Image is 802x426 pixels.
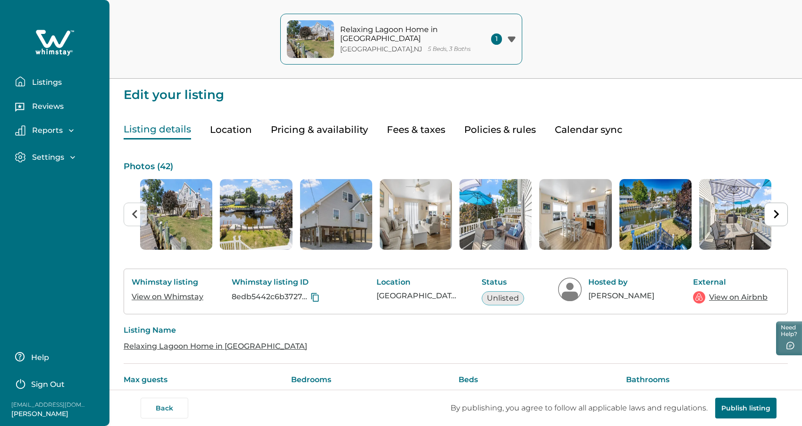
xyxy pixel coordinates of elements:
p: External [693,278,769,287]
li: 6 of 42 [539,179,611,250]
button: Fees & taxes [387,120,445,139]
button: Pricing & availability [271,120,368,139]
p: Whimstay listing ID [232,278,352,287]
img: list-photos [380,179,452,250]
img: property-cover [287,20,334,58]
img: list-photos [300,179,372,250]
li: 5 of 42 [459,179,532,250]
button: Publish listing [715,398,777,418]
button: Reports [15,125,102,136]
button: Unlisted [482,291,524,305]
button: property-coverRelaxing Lagoon Home in [GEOGRAPHIC_DATA][GEOGRAPHIC_DATA],NJ5 Beds, 3 Baths1 [280,14,522,65]
p: Max guests [124,375,285,385]
a: View on Airbnb [709,292,768,303]
button: Policies & rules [464,120,536,139]
p: Settings [29,153,64,162]
button: Previous slide [124,203,147,226]
p: Sign Out [31,380,65,389]
button: Settings [15,152,102,163]
p: [GEOGRAPHIC_DATA], [GEOGRAPHIC_DATA], [GEOGRAPHIC_DATA] [376,291,457,301]
p: Beds [459,375,620,385]
p: Bathrooms [626,375,788,385]
p: Help [28,353,49,362]
img: list-photos [699,179,771,250]
button: Sign Out [15,374,99,393]
img: list-photos [220,179,292,250]
p: [PERSON_NAME] [11,410,87,419]
button: Help [15,347,99,366]
p: Location [376,278,457,287]
img: list-photos [619,179,692,250]
p: Relaxing Lagoon Home in [GEOGRAPHIC_DATA] [340,25,468,43]
p: Status [482,278,534,287]
button: Listings [15,72,102,91]
p: [EMAIL_ADDRESS][DOMAIN_NAME] [11,400,87,410]
p: Hosted by [588,278,668,287]
button: Reviews [15,98,102,117]
img: list-photos [539,179,611,250]
p: [GEOGRAPHIC_DATA] , NJ [340,45,422,53]
li: 1 of 42 [140,179,212,250]
p: Listing Name [124,326,788,335]
p: 5 Beds, 3 Baths [428,46,471,53]
button: Listing details [124,120,191,139]
li: 4 of 42 [380,179,452,250]
a: Relaxing Lagoon Home in [GEOGRAPHIC_DATA] [124,342,307,351]
li: 8 of 42 [699,179,771,250]
button: Next slide [764,203,788,226]
button: Calendar sync [555,120,622,139]
img: list-photos [140,179,212,250]
span: 1 [491,33,502,45]
button: Back [141,398,188,418]
button: Location [210,120,252,139]
p: Reports [29,126,63,135]
p: Reviews [29,102,64,111]
li: 3 of 42 [300,179,372,250]
p: 8edb5442c6b3727a8650278356a8f75c [232,292,309,302]
li: 7 of 42 [619,179,692,250]
p: Listings [29,78,62,87]
p: Edit your listing [124,79,788,101]
p: [PERSON_NAME] [588,291,668,301]
p: By publishing, you agree to follow all applicable laws and regulations. [443,403,715,413]
p: Bedrooms [291,375,453,385]
img: list-photos [459,179,532,250]
a: View on Whimstay [132,292,203,301]
li: 2 of 42 [220,179,292,250]
p: Photos ( 42 ) [124,162,788,172]
p: Whimstay listing [132,278,207,287]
